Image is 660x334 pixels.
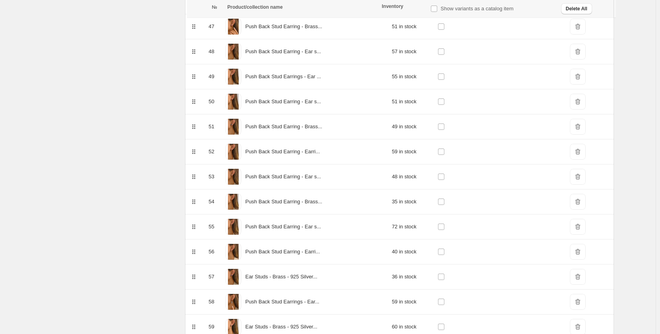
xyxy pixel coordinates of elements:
td: 36 in stock [390,264,435,290]
p: Push Back Stud Earring - Brass... [245,23,322,31]
td: 48 in stock [390,164,435,189]
div: Inventory [382,3,426,10]
p: Ear Studs - Brass - 925 Silver... [245,323,317,331]
td: 51 in stock [390,14,435,39]
span: № [212,4,217,10]
td: 49 in stock [390,114,435,139]
span: 55 [208,224,214,230]
td: 51 in stock [390,89,435,114]
p: Push Back Stud Earring - Earri... [245,248,320,256]
td: 35 in stock [390,189,435,214]
span: 51 [208,124,214,129]
span: Delete All [566,6,587,12]
span: 52 [208,149,214,154]
p: Push Back Stud Earrings - Ear ... [245,73,321,81]
p: Push Back Stud Earring - Ear s... [245,223,321,231]
p: Push Back Stud Earring - Brass... [245,123,322,131]
span: 50 [208,98,214,104]
p: Push Back Stud Earring - Ear s... [245,173,321,181]
p: Push Back Stud Earring - Ear s... [245,48,321,56]
td: 40 in stock [390,239,435,264]
span: 49 [208,73,214,79]
span: 47 [208,23,214,29]
p: Ear Studs - Brass - 925 Silver... [245,273,317,281]
td: 59 in stock [390,290,435,315]
span: 48 [208,48,214,54]
span: 53 [208,174,214,180]
span: 54 [208,199,214,205]
td: 57 in stock [390,39,435,64]
p: Push Back Stud Earring - Brass... [245,198,322,206]
span: Show variants as a catalog item [441,6,514,12]
span: 56 [208,249,214,255]
td: 72 in stock [390,214,435,239]
p: Push Back Stud Earring - Earri... [245,148,320,156]
td: 59 in stock [390,139,435,164]
td: 55 in stock [390,64,435,89]
p: Push Back Stud Earrings - Ear... [245,298,319,306]
span: Product/collection name [228,4,283,10]
span: 57 [208,274,214,280]
span: 59 [208,324,214,330]
button: Delete All [561,3,592,14]
span: 58 [208,299,214,305]
p: Push Back Stud Earring - Ear s... [245,98,321,106]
